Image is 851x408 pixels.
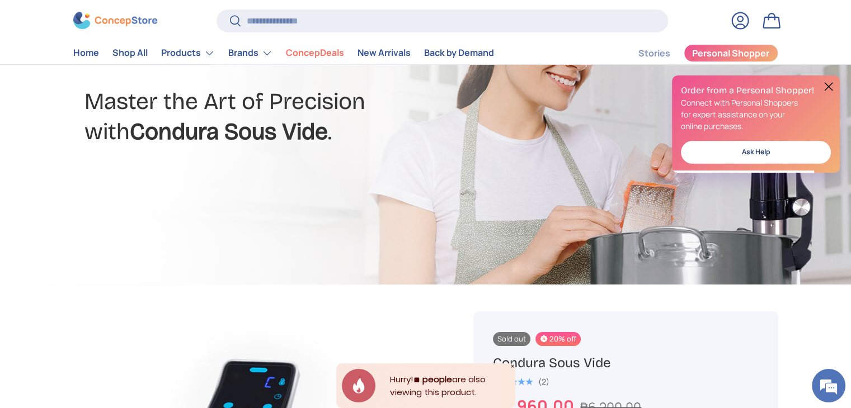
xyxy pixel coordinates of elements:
[154,42,222,64] summary: Products
[612,42,778,64] nav: Secondary
[493,374,549,387] a: 5.0 out of 5.0 stars (2)
[681,97,831,132] p: Connect with Personal Shoppers for expert assistance on your online purchases.
[684,44,778,62] a: Personal Shopper
[493,354,758,372] h1: Condura Sous Vide
[638,42,670,64] a: Stories
[510,363,515,369] div: Close
[286,42,344,64] a: ConcepDeals
[493,332,530,346] span: Sold out
[222,42,279,64] summary: Brands
[73,42,494,64] nav: Primary
[692,49,769,58] span: Personal Shopper
[535,332,581,346] span: 20% off
[84,87,514,146] h2: Master the Art of Precision with .
[112,42,148,64] a: Shop All
[538,377,549,386] div: (2)
[681,84,831,97] h2: Order from a Personal Shopper!
[681,141,831,164] a: Ask Help
[73,42,99,64] a: Home
[424,42,494,64] a: Back by Demand
[130,118,328,145] strong: Condura Sous Vide
[73,12,157,30] img: ConcepStore
[358,42,411,64] a: New Arrivals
